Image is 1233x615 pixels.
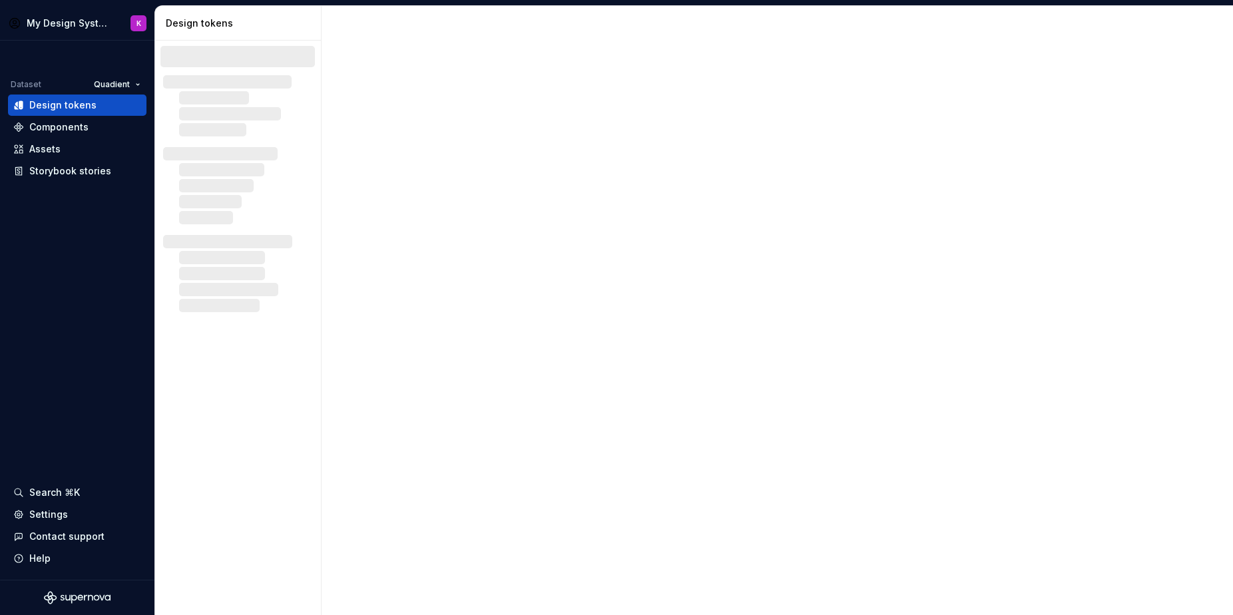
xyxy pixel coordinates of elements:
div: Assets [29,142,61,156]
a: Storybook stories [8,160,146,182]
a: Assets [8,138,146,160]
div: Dataset [11,79,41,90]
svg: Supernova Logo [44,591,111,604]
button: My Design SystemK [3,9,152,37]
div: Storybook stories [29,164,111,178]
button: Search ⌘K [8,482,146,503]
div: Help [29,552,51,565]
a: Components [8,116,146,138]
button: Contact support [8,526,146,547]
div: Design tokens [29,99,97,112]
a: Settings [8,504,146,525]
div: Contact support [29,530,105,543]
button: Help [8,548,146,569]
div: Search ⌘K [29,486,80,499]
span: Quadient [94,79,130,90]
div: Components [29,120,89,134]
a: Design tokens [8,95,146,116]
div: K [136,18,141,29]
div: My Design System [27,17,112,30]
div: Design tokens [166,17,316,30]
div: Settings [29,508,68,521]
button: Quadient [88,75,146,94]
